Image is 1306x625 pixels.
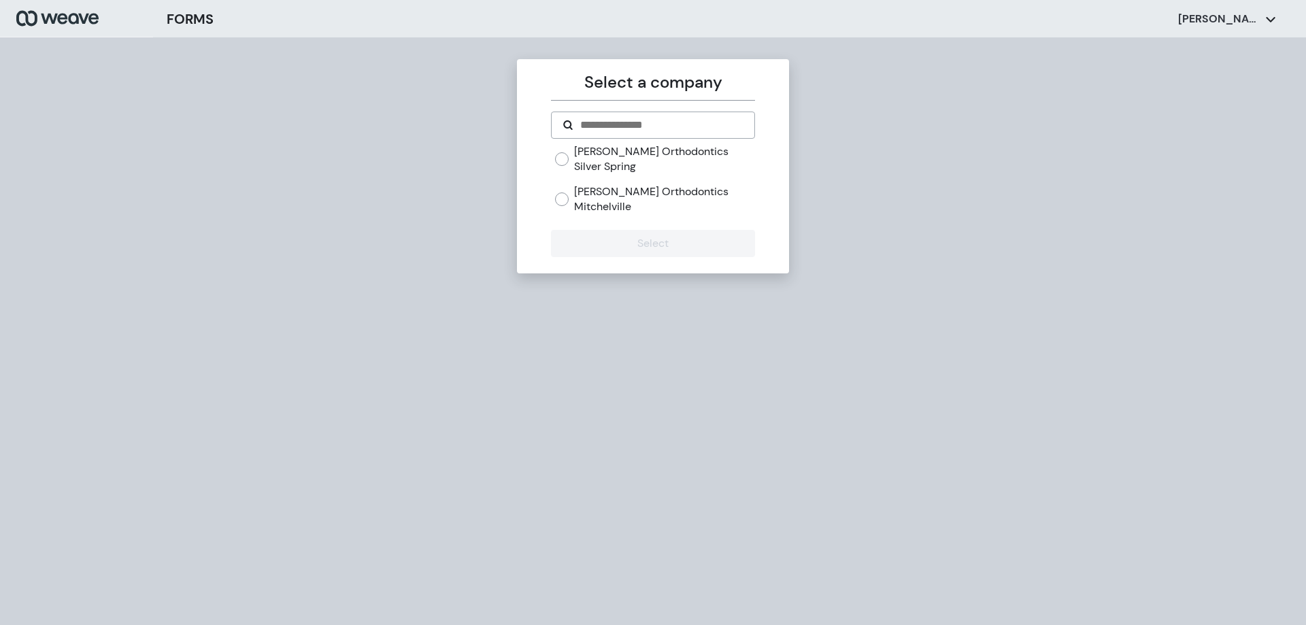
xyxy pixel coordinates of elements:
label: [PERSON_NAME] Orthodontics Silver Spring [574,144,754,173]
input: Search [579,117,743,133]
button: Select [551,230,754,257]
p: [PERSON_NAME] [1178,12,1260,27]
p: Select a company [551,70,754,95]
label: [PERSON_NAME] Orthodontics Mitchelville [574,184,754,214]
h3: FORMS [167,9,214,29]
